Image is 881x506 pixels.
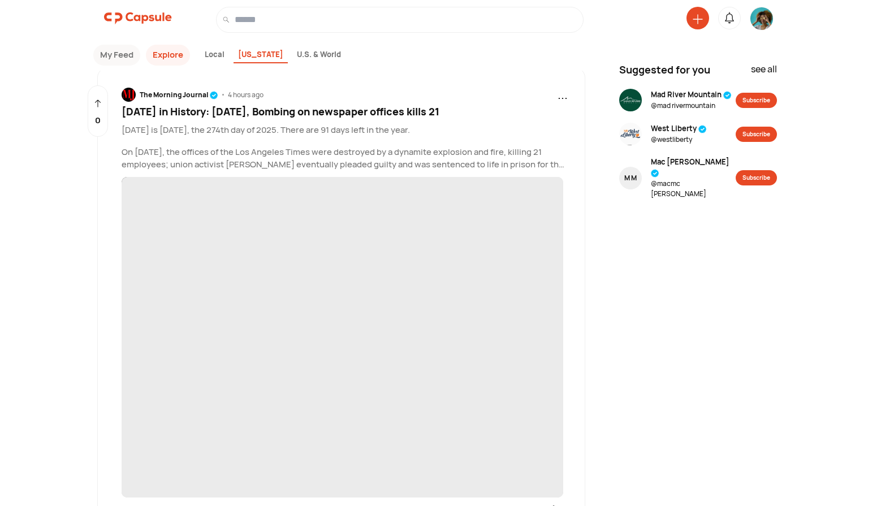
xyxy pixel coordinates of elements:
[619,123,642,145] img: resizeImage
[292,47,346,64] div: U.S. & World
[651,169,659,178] img: tick
[140,90,218,100] div: The Morning Journal
[122,124,568,137] p: [DATE] is [DATE], the 274th day of 2025. There are 91 days left in the year.
[723,91,732,100] img: tick
[122,146,568,171] p: On [DATE], the offices of the Los Angeles Times were destroyed by a dynamite explosion and fire, ...
[624,173,637,183] div: M M
[750,7,773,30] img: resizeImage
[122,105,439,118] span: [DATE] in History: [DATE], Bombing on newspaper offices kills 21
[651,157,736,179] span: Mac [PERSON_NAME]
[228,90,264,100] div: 4 hours ago
[751,62,777,82] div: see all
[122,177,563,498] span: ‌
[104,7,172,29] img: logo
[651,89,732,101] span: Mad River Mountain
[736,93,777,108] button: Subscribe
[736,170,777,185] button: Subscribe
[95,114,101,127] p: 0
[651,101,732,111] span: @ mad rivermountain
[200,47,229,64] div: Local
[736,127,777,142] button: Subscribe
[698,125,707,133] img: tick
[651,179,736,199] span: @ macmc [PERSON_NAME]
[619,89,642,111] img: resizeImage
[104,7,172,33] a: logo
[122,88,136,102] img: resizeImage
[619,62,710,77] span: Suggested for you
[93,45,140,66] button: My Feed
[651,123,707,135] span: West Liberty
[234,47,288,64] div: [US_STATE]
[651,135,707,145] span: @ westliberty
[146,45,190,66] button: Explore
[558,86,568,103] span: ...
[210,91,218,100] img: tick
